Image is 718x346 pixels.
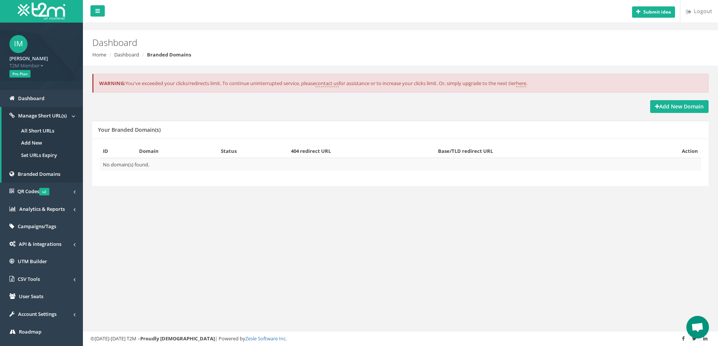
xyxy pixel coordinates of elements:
[19,328,41,335] span: Roadmap
[9,55,48,62] strong: [PERSON_NAME]
[18,171,60,177] span: Branded Domains
[2,149,83,162] a: Set URLs Expiry
[17,188,49,195] span: QR Codes
[98,127,161,133] h5: Your Branded Domain(s)
[2,137,83,149] a: Add New
[18,112,67,119] span: Manage Short URL(s)
[9,53,73,69] a: [PERSON_NAME] T2M Member
[2,125,83,137] a: All Short URLs
[315,80,339,87] a: contact us
[100,158,701,171] td: No domain(s) found.
[18,223,56,230] span: Campaigns/Tags
[9,70,31,78] span: Pro Plan
[245,335,287,342] a: Zesle Software Inc.
[90,335,710,342] div: ©[DATE]-[DATE] T2M – | Powered by
[19,241,61,247] span: API & Integrations
[147,51,191,58] strong: Branded Domains
[92,38,604,47] h2: Dashboard
[18,95,44,102] span: Dashboard
[100,145,136,158] th: ID
[288,145,435,158] th: 404 redirect URL
[632,6,675,18] button: Submit idea
[92,51,106,58] a: Home
[643,9,671,15] b: Submit idea
[140,335,215,342] strong: Proudly [DEMOGRAPHIC_DATA]
[655,103,704,110] strong: Add New Domain
[136,145,218,158] th: Domain
[18,276,40,282] span: CSV Tools
[435,145,630,158] th: Base/TLD redirect URL
[39,188,49,195] span: v2
[114,51,139,58] a: Dashboard
[19,293,43,300] span: User Seats
[18,3,65,20] img: T2M
[99,80,126,87] b: WARNING:
[18,311,57,317] span: Account Settings
[9,35,28,53] span: IM
[630,145,701,158] th: Action
[19,206,65,212] span: Analytics & Reports
[218,145,288,158] th: Status
[9,62,73,69] span: T2M Member
[92,74,709,93] div: You've exceeded your clicks/redirects limit. To continue uninterrupted service, please for assist...
[516,80,526,87] a: here
[18,258,47,265] span: UTM Builder
[686,316,709,338] div: Open chat
[650,100,709,113] a: Add New Domain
